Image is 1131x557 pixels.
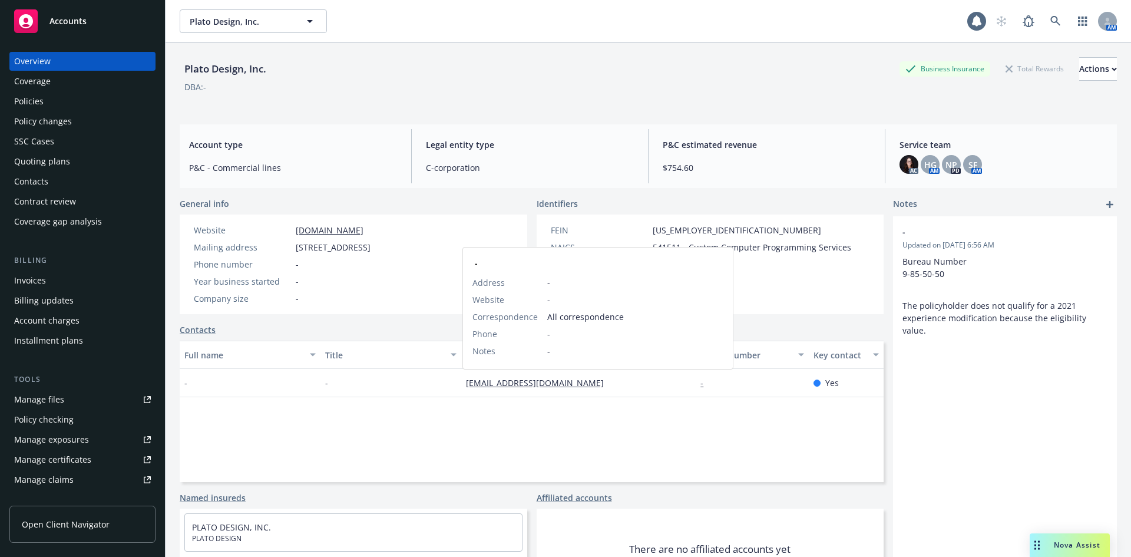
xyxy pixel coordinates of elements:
a: Policies [9,92,156,111]
a: Report a Bug [1017,9,1040,33]
a: Policy checking [9,410,156,429]
div: Policy checking [14,410,74,429]
span: There are no affiliated accounts yet [629,542,791,556]
a: Quoting plans [9,152,156,171]
a: Contacts [180,324,216,336]
div: Invoices [14,271,46,290]
button: Nova Assist [1030,533,1110,557]
span: SF [968,159,977,171]
button: Plato Design, Inc. [180,9,327,33]
div: Manage BORs [14,490,70,509]
p: Bureau Number 9-85-50-50 [902,255,1107,280]
a: Affiliated accounts [537,492,612,504]
a: Contacts [9,172,156,191]
a: Contract review [9,192,156,211]
div: Mailing address [194,241,291,253]
div: FEIN [551,224,648,236]
span: General info [180,197,229,210]
a: [DOMAIN_NAME] [296,225,363,236]
span: - [296,292,299,305]
a: Manage exposures [9,430,156,449]
div: Policies [14,92,44,111]
img: photo [899,155,918,174]
div: Billing [9,255,156,266]
a: Manage claims [9,470,156,489]
span: Yes [825,377,839,389]
button: Title [320,341,461,369]
a: Coverage [9,72,156,91]
span: - [547,276,723,289]
span: Identifiers [537,197,578,210]
span: P&C estimated revenue [663,139,871,151]
span: - [547,328,723,340]
div: Company size [194,292,291,305]
div: Website [194,224,291,236]
strong: - [475,258,478,269]
a: Manage files [9,390,156,409]
button: Email [461,341,696,369]
span: Updated on [DATE] 6:56 AM [902,240,1107,251]
a: Start snowing [990,9,1013,33]
span: Phone [472,328,497,340]
a: PLATO DESIGN, INC. [192,522,271,533]
a: Installment plans [9,331,156,350]
button: Key contact [809,341,884,369]
span: - [296,275,299,288]
div: Policy changes [14,112,72,131]
span: Correspondence [472,311,538,323]
div: Manage exposures [14,430,89,449]
span: All correspondence [547,311,723,323]
div: Contacts [14,172,48,191]
span: Website [472,294,504,306]
span: Plato Design, Inc. [190,15,292,28]
a: Policy changes [9,112,156,131]
span: - [184,377,187,389]
span: C-corporation [426,162,634,174]
div: Tools [9,374,156,385]
span: - [547,345,723,357]
span: Notes [893,197,917,212]
button: Actions [1079,57,1117,81]
span: - [296,258,299,271]
button: Phone number [696,341,808,369]
div: Coverage [14,72,51,91]
div: Title [325,349,444,361]
span: P&C - Commercial lines [189,162,397,174]
span: [US_EMPLOYER_IDENTIFICATION_NUMBER] [653,224,821,236]
span: Accounts [49,17,87,26]
div: Overview [14,52,51,71]
span: - [325,377,328,389]
span: Account type [189,139,397,151]
div: Total Rewards [1000,61,1070,76]
span: Nova Assist [1054,540,1100,550]
div: Manage files [14,390,64,409]
a: Billing updates [9,291,156,310]
div: Quoting plans [14,152,70,171]
span: Notes [472,345,495,357]
a: Invoices [9,271,156,290]
div: Phone number [700,349,791,361]
div: Installment plans [14,331,83,350]
a: add [1103,197,1117,212]
span: NP [945,159,957,171]
a: SSC Cases [9,132,156,151]
div: Business Insurance [899,61,990,76]
div: Billing updates [14,291,74,310]
a: Account charges [9,311,156,330]
div: Year business started [194,275,291,288]
span: Open Client Navigator [22,518,110,530]
a: Switch app [1071,9,1094,33]
span: Legal entity type [426,139,634,151]
div: Phone number [194,258,291,271]
div: Account charges [14,311,80,330]
span: HG [924,159,937,171]
a: [EMAIL_ADDRESS][DOMAIN_NAME] [466,377,613,388]
a: Accounts [9,5,156,38]
div: Actions [1079,58,1117,80]
div: Manage certificates [14,450,91,469]
div: Contract review [14,192,76,211]
div: Coverage gap analysis [14,212,102,231]
a: Manage BORs [9,490,156,509]
span: [STREET_ADDRESS] [296,241,371,253]
span: Address [472,276,505,289]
